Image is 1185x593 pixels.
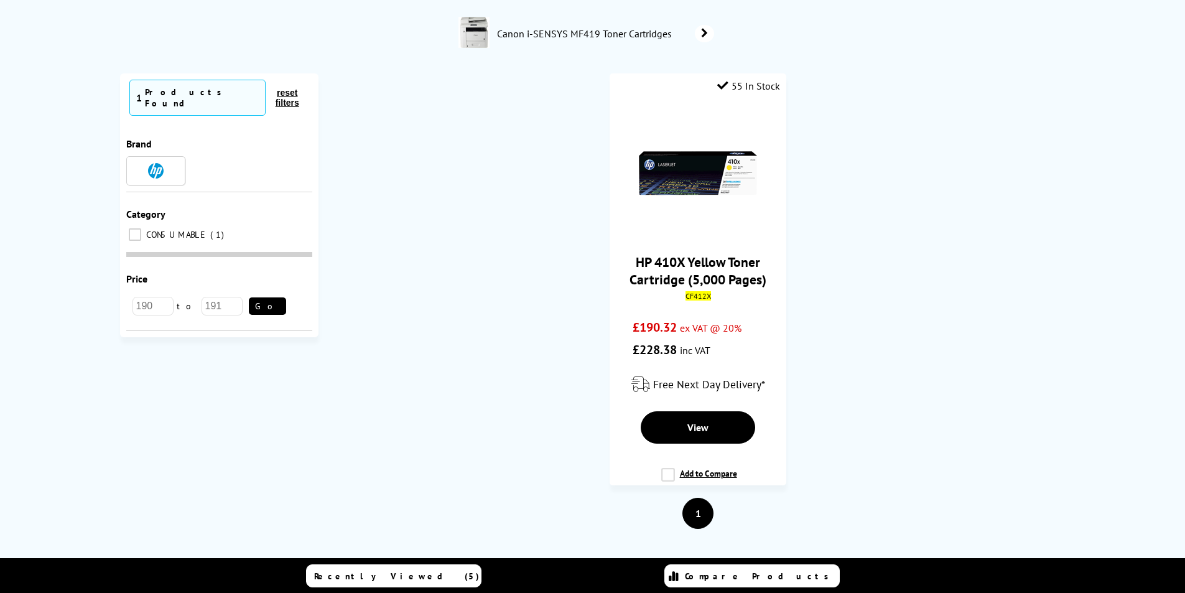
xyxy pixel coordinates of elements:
img: 410X-Yellow-Small.gif [639,114,757,232]
button: reset filters [266,87,309,108]
span: Category [126,208,165,220]
span: Free Next Day Delivery* [653,377,765,391]
span: Compare Products [685,571,835,582]
span: to [174,301,202,312]
img: 0291C002AA-conspage.jpg [458,17,490,48]
span: Price [126,273,147,285]
input: 190 [132,297,174,315]
a: Recently Viewed (5) [306,564,481,587]
button: Go [249,297,286,315]
input: CONSUMABLE 1 [129,228,141,241]
a: HP 410X Yellow Toner Cartridge (5,000 Pages) [630,253,766,288]
span: £228.38 [633,342,677,358]
div: modal_delivery [616,367,779,402]
label: Add to Compare [661,468,737,492]
span: inc VAT [680,344,710,357]
span: 1 [136,91,142,104]
a: Compare Products [664,564,840,587]
span: Brand [126,138,152,150]
a: Canon i-SENSYS MF419 Toner Cartridges [496,17,714,50]
img: HP [148,163,164,179]
span: CONSUMABLE [143,229,209,240]
span: Canon i-SENSYS MF419 Toner Cartridges [496,27,676,40]
span: View [687,421,709,434]
span: £190.32 [633,319,677,335]
span: Recently Viewed (5) [314,571,480,582]
mark: CF412X [685,291,711,301]
input: 191 [202,297,243,315]
span: ex VAT @ 20% [680,322,741,334]
div: Products Found [145,86,259,109]
span: 1 [210,229,227,240]
div: 55 In Stock [717,80,780,92]
a: View [641,411,755,444]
